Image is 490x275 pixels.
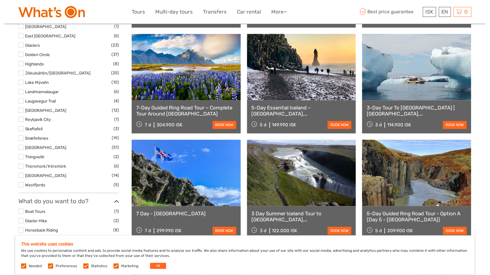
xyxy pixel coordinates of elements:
div: 299.990 ISK [156,228,182,234]
a: Highlands [25,62,44,66]
span: 7 d [145,228,151,234]
a: 7 Day - [GEOGRAPHIC_DATA] [136,211,236,217]
a: Landmannalaugar [25,90,59,94]
img: What's On [18,6,85,18]
a: Thorsmork/Þórsmörk [25,164,66,169]
span: 7 d [145,122,151,128]
button: OK [150,263,166,269]
div: 122.000 ISK [272,228,298,234]
span: (1) [114,116,119,123]
a: book now [328,121,351,129]
a: 3 Day Summer Iceland Tour to [GEOGRAPHIC_DATA], [GEOGRAPHIC_DATA] with Glacier Lagoon & Glacier Hike [252,211,352,223]
a: Car rental [237,8,261,16]
div: 114.900 ISK [387,122,411,128]
a: Multi-day tours [155,8,193,16]
span: 3 d [375,122,382,128]
a: Transfers [203,8,227,16]
span: ISK [426,9,434,15]
div: We use cookies to personalise content and ads, to provide social media features and to analyse ou... [15,235,475,275]
div: EN [439,7,451,17]
a: [GEOGRAPHIC_DATA] [25,173,66,178]
a: Boat Tours [25,209,45,214]
a: East [GEOGRAPHIC_DATA] [25,33,75,38]
a: book now [213,121,236,129]
a: 5-Day Guided Ring Road Tour - Option A (Day 5 - [GEOGRAPHIC_DATA]) [367,211,467,223]
span: (10) [111,79,119,86]
span: (6) [114,88,119,95]
a: More [271,8,287,16]
a: Laugavegur Trail [25,99,56,104]
span: (23) [111,42,119,49]
span: (12) [112,107,119,114]
a: Thingvellir [25,155,44,160]
span: (1) [114,208,119,215]
a: [GEOGRAPHIC_DATA] [25,145,66,150]
div: 149.990 ISK [272,122,296,128]
span: (8) [113,227,119,234]
a: Jökulsárlón/[GEOGRAPHIC_DATA] [25,71,90,76]
div: 209.900 ISK [387,228,413,234]
span: 5 d [375,228,382,234]
span: (19) [112,135,119,142]
button: Open LiveChat chat widget [69,9,77,17]
label: Statistics [91,264,107,269]
label: Needed [29,264,42,269]
span: (6) [114,163,119,170]
span: (2) [114,153,119,160]
a: 7-Day Guided Ring Road Tour – Complete Tour Around [GEOGRAPHIC_DATA] [136,105,236,117]
a: book now [328,227,351,235]
h3: What do you want to do? [18,198,119,205]
a: Reykjavík City [25,117,51,122]
span: Best price guarantee [358,7,421,17]
span: (6) [114,32,119,39]
a: book now [443,227,467,235]
a: Westfjords [25,183,45,188]
div: 304.900 ISK [156,122,182,128]
span: (25) [111,70,119,77]
a: Glacier Hike [25,219,47,223]
span: 3 d [260,228,267,234]
a: Tours [132,8,145,16]
a: book now [213,227,236,235]
a: book now [443,121,467,129]
a: Golden Circle [25,52,50,57]
h5: This website uses cookies [21,242,469,247]
span: (37) [111,51,119,58]
span: (51) [112,144,119,151]
a: [GEOGRAPHIC_DATA] [25,108,66,113]
span: 5 d [260,122,267,128]
span: (4) [114,98,119,105]
a: Horseback Riding [25,228,58,233]
p: We're away right now. Please check back later! [8,11,68,15]
a: Snæfellsnes [25,136,48,141]
span: (2) [114,217,119,224]
span: (3) [114,125,119,132]
a: [GEOGRAPHIC_DATA] [25,24,66,29]
a: 5-Day Essential Iceland – [GEOGRAPHIC_DATA], [GEOGRAPHIC_DATA], [GEOGRAPHIC_DATA], [GEOGRAPHIC_DA... [252,105,352,117]
a: 3-Day Tour To [GEOGRAPHIC_DATA] | [GEOGRAPHIC_DATA], [GEOGRAPHIC_DATA], [GEOGRAPHIC_DATA] & Glaci... [367,105,467,117]
label: Marketing [121,264,138,269]
span: (8) [113,60,119,67]
a: Lake Mývatn [25,80,49,85]
span: (5) [114,182,119,188]
span: (1) [114,23,119,30]
label: Preferences [56,264,77,269]
span: (14) [112,172,119,179]
a: Skaftafell [25,127,43,131]
a: Glaciers [25,43,40,48]
span: 0 [464,9,469,15]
